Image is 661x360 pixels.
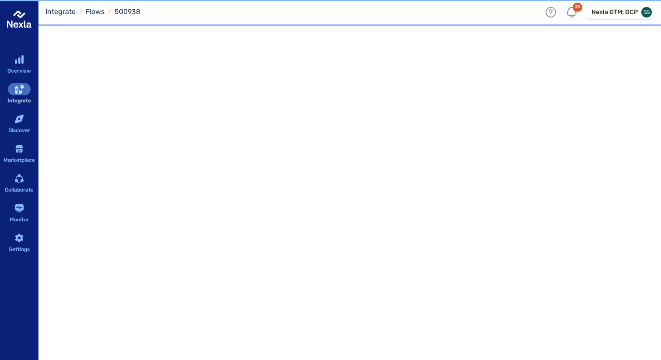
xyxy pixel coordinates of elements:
[5,231,33,255] a: Settings
[565,5,579,19] div: Notifications
[115,7,140,16] a: 500938
[641,7,652,17] div: SS
[79,7,82,17] li: /
[108,7,111,17] li: /
[7,66,31,76] div: Overview
[8,126,30,135] div: Discover
[5,52,33,77] a: Overview
[10,215,29,224] div: Monitor
[45,7,76,16] a: Integrate
[573,3,582,12] div: 20
[86,7,104,16] a: Flows
[3,156,35,165] div: Marketplace
[5,142,33,166] a: Marketplace
[5,185,34,195] div: Collaborate
[45,7,140,17] nav: breadcrumb
[5,112,33,136] a: Discover
[9,245,30,254] div: Settings
[5,82,33,107] a: Integrate
[591,8,638,17] h6: Nexla GTM: GCP
[5,201,33,226] a: Monitor
[7,7,31,31] img: logo
[544,5,558,19] div: Help
[7,96,31,105] div: Integrate
[5,171,33,196] a: Collaborate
